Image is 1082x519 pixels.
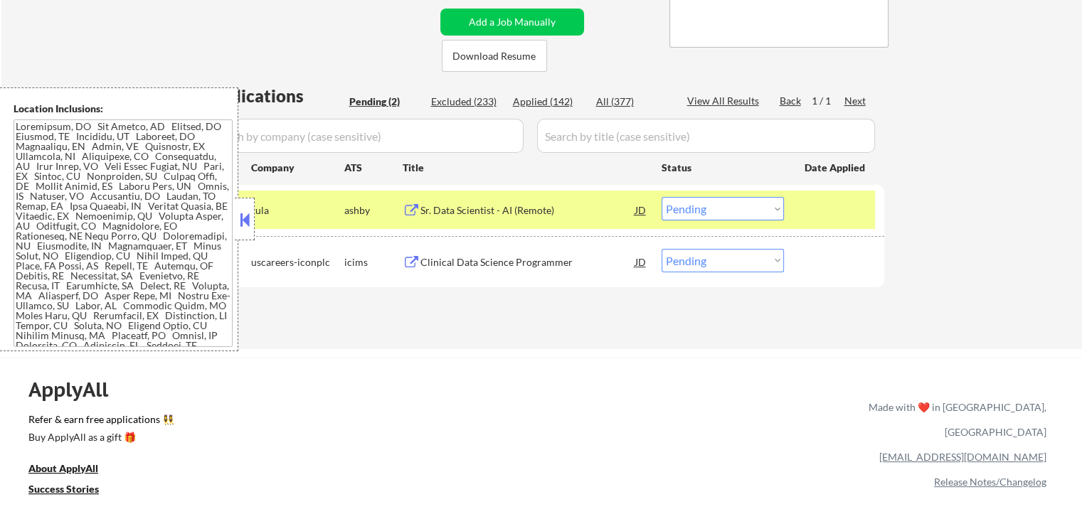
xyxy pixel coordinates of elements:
[344,161,403,175] div: ATS
[662,154,784,180] div: Status
[934,476,1046,488] a: Release Notes/Changelog
[251,203,344,218] div: rula
[863,395,1046,444] div: Made with ❤️ in [GEOGRAPHIC_DATA], [GEOGRAPHIC_DATA]
[28,429,171,447] a: Buy ApplyAll as a gift 🎁
[28,462,98,474] u: About ApplyAll
[28,378,124,402] div: ApplyAll
[28,414,571,429] a: Refer & earn free applications 👯‍♀️
[251,161,344,175] div: Company
[442,40,547,72] button: Download Resume
[28,481,118,499] a: Success Stories
[687,94,763,108] div: View All Results
[634,249,648,274] div: JD
[879,451,1046,463] a: [EMAIL_ADDRESS][DOMAIN_NAME]
[513,95,584,109] div: Applied (142)
[28,483,99,495] u: Success Stories
[440,9,584,36] button: Add a Job Manually
[634,197,648,223] div: JD
[596,95,667,109] div: All (377)
[805,161,867,175] div: Date Applied
[28,461,118,478] a: About ApplyAll
[537,119,875,153] input: Search by title (case sensitive)
[203,119,524,153] input: Search by company (case sensitive)
[251,255,344,269] div: uscareers-iconplc
[203,87,344,105] div: Applications
[780,94,802,108] div: Back
[403,161,648,175] div: Title
[420,255,635,269] div: Clinical Data Science Programmer
[349,95,420,109] div: Pending (2)
[812,94,844,108] div: 1 / 1
[14,102,233,116] div: Location Inclusions:
[344,203,403,218] div: ashby
[420,203,635,218] div: Sr. Data Scientist - AI (Remote)
[28,432,171,442] div: Buy ApplyAll as a gift 🎁
[344,255,403,269] div: icims
[844,94,867,108] div: Next
[431,95,502,109] div: Excluded (233)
